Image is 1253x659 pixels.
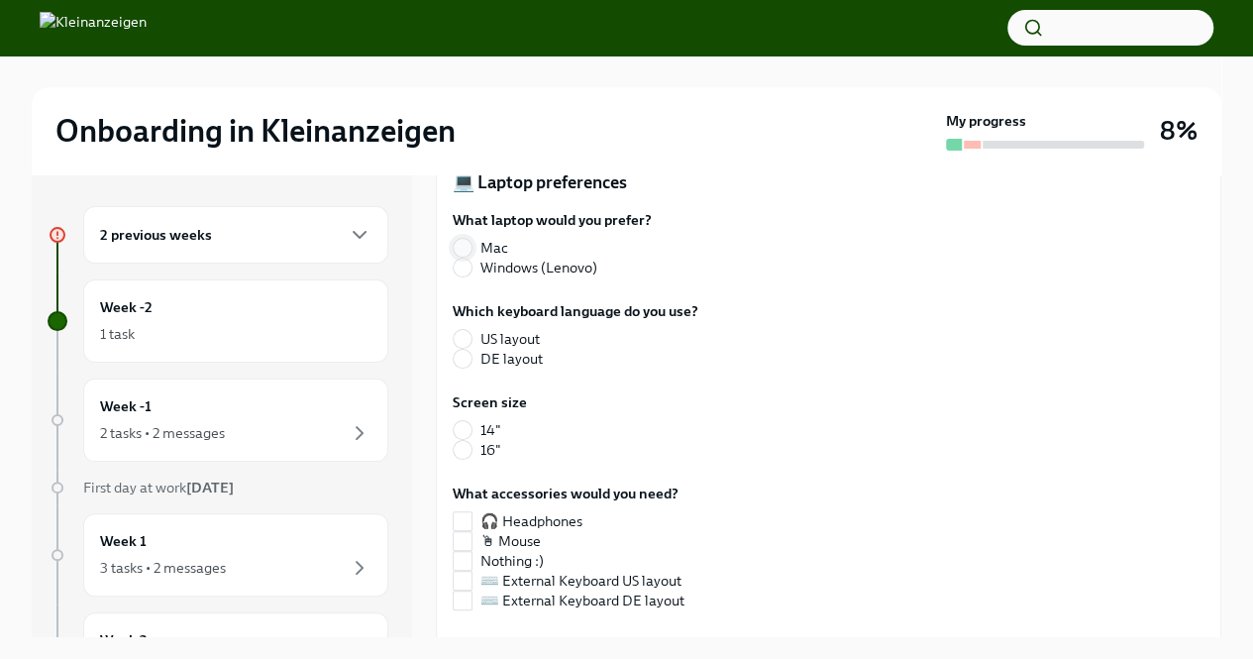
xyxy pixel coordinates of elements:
span: ⌨️ External Keyboard DE layout [480,591,684,610]
strong: My progress [946,111,1026,131]
label: What accessories would you need? [453,484,700,503]
span: 14" [480,420,501,440]
a: First day at work[DATE] [48,478,388,497]
span: DE layout [480,349,543,369]
a: Week -12 tasks • 2 messages [48,379,388,462]
h6: Week -1 [100,395,152,417]
h6: Week 1 [100,530,147,552]
img: Kleinanzeigen [40,12,147,44]
a: Week 13 tasks • 2 messages [48,513,388,597]
span: US layout [480,329,540,349]
label: Any other additional specifications you'd like to share? [453,634,1204,654]
span: Windows (Lenovo) [480,258,597,277]
label: Which keyboard language do you use? [453,301,698,321]
p: 💻 Laptop preferences [453,170,1204,194]
div: 2 previous weeks [83,206,388,264]
a: Week -21 task [48,279,388,363]
span: 🎧 Headphones [480,511,582,531]
span: 16" [480,440,501,460]
div: 3 tasks • 2 messages [100,558,226,578]
span: Nothing :) [480,551,544,571]
span: Mac [480,238,508,258]
h6: 2 previous weeks [100,224,212,246]
h6: Week -2 [100,296,153,318]
span: First day at work [83,479,234,496]
h6: Week 2 [100,629,148,651]
span: ⌨️ External Keyboard US layout [480,571,681,591]
label: What laptop would you prefer? [453,210,652,230]
div: 2 tasks • 2 messages [100,423,225,443]
h2: Onboarding in Kleinanzeigen [55,111,456,151]
span: 🖱 Mouse [480,531,541,551]
div: 1 task [100,324,135,344]
label: Screen size [453,392,527,412]
h3: 8% [1160,113,1198,149]
strong: [DATE] [186,479,234,496]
